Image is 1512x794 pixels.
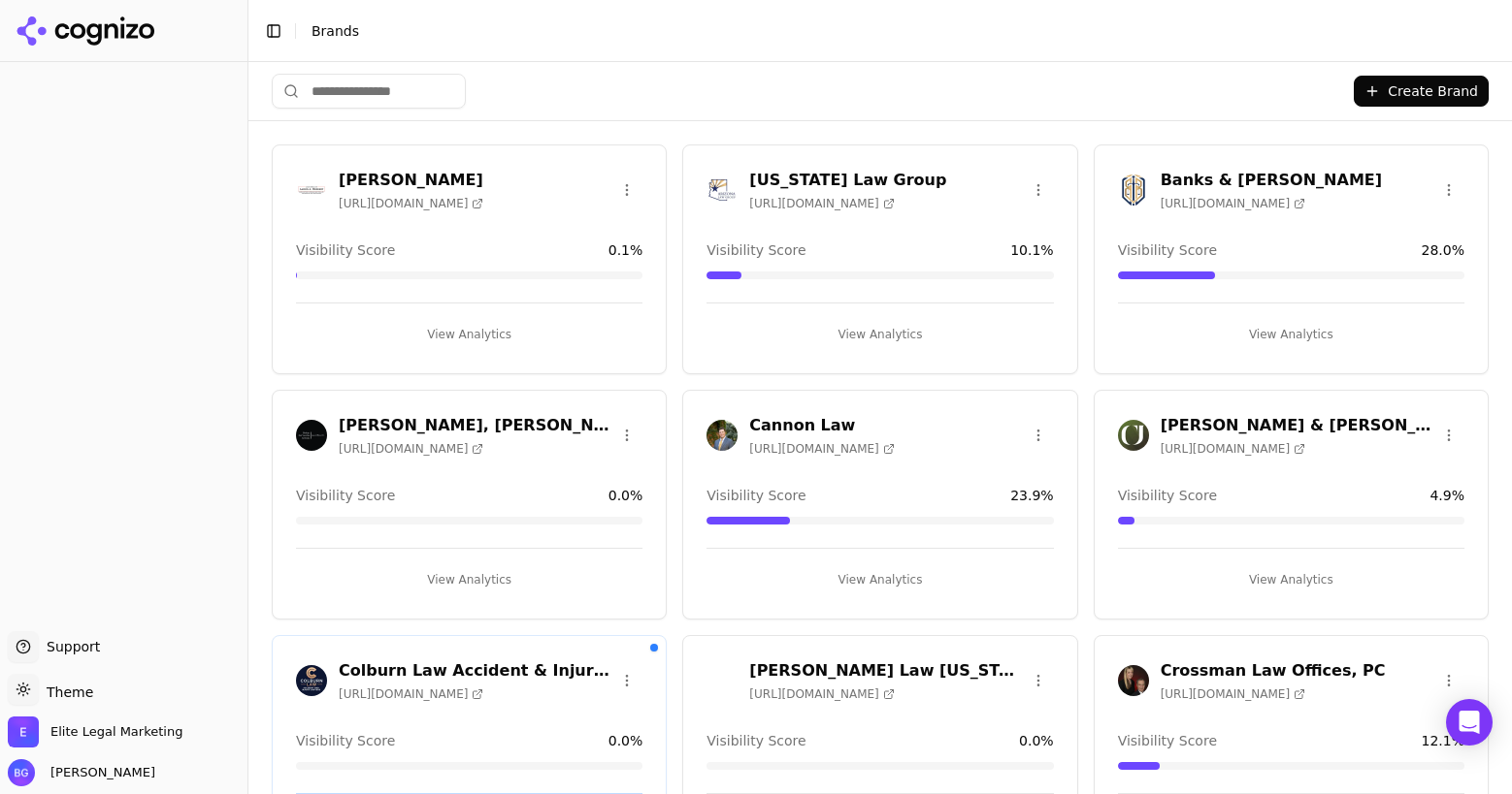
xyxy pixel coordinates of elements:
[707,175,738,206] img: Arizona Law Group
[1446,699,1493,746] div: Open Intercom Messenger
[296,731,395,750] span: Visibility Score
[1161,196,1305,211] span: [URL][DOMAIN_NAME]
[1422,731,1464,750] span: 12.1 %
[1118,486,1217,505] span: Visibility Score
[39,637,100,656] span: Support
[749,659,1022,683] h3: [PERSON_NAME] Law [US_STATE] [MEDICAL_DATA]
[296,420,327,451] img: Bishop, Del Vecchio & Beeks Law Office
[749,414,894,437] h3: Cannon Law
[1118,175,1149,206] img: Banks & Brower
[296,240,395,260] span: Visibility Score
[8,759,155,786] button: Open user button
[1118,420,1149,451] img: Cohen & Jaffe
[608,240,643,260] span: 0.1 %
[50,723,182,741] span: Elite Legal Marketing
[749,196,894,211] span: [URL][DOMAIN_NAME]
[339,196,483,211] span: [URL][DOMAIN_NAME]
[1010,240,1053,260] span: 10.1 %
[296,564,642,595] button: View Analytics
[608,486,643,505] span: 0.0 %
[1118,564,1464,595] button: View Analytics
[1161,169,1382,192] h3: Banks & [PERSON_NAME]
[312,21,1458,41] nav: breadcrumb
[1161,659,1386,683] h3: Crossman Law Offices, PC
[8,716,182,747] button: Open organization switcher
[339,441,483,457] span: [URL][DOMAIN_NAME]
[749,686,894,702] span: [URL][DOMAIN_NAME]
[339,414,611,437] h3: [PERSON_NAME], [PERSON_NAME] & [PERSON_NAME] Law Office
[1118,319,1464,350] button: View Analytics
[8,759,35,786] img: Brian Gomez
[296,665,327,696] img: Colburn Law Accident & Injury Lawyers
[608,731,643,750] span: 0.0 %
[707,731,805,750] span: Visibility Score
[8,716,39,747] img: Elite Legal Marketing
[707,486,805,505] span: Visibility Score
[1118,240,1217,260] span: Visibility Score
[1354,76,1489,107] button: Create Brand
[296,319,642,350] button: View Analytics
[339,169,483,192] h3: [PERSON_NAME]
[707,420,738,451] img: Cannon Law
[296,486,395,505] span: Visibility Score
[39,684,93,700] span: Theme
[1422,240,1464,260] span: 28.0 %
[707,665,738,696] img: Colburn Law Washington Dog Bite
[1161,686,1305,702] span: [URL][DOMAIN_NAME]
[1118,665,1149,696] img: Crossman Law Offices, PC
[339,686,483,702] span: [URL][DOMAIN_NAME]
[1430,486,1464,505] span: 4.9 %
[1019,731,1054,750] span: 0.0 %
[707,319,1053,350] button: View Analytics
[707,564,1053,595] button: View Analytics
[312,23,359,39] span: Brands
[749,169,946,192] h3: [US_STATE] Law Group
[1010,486,1053,505] span: 23.9 %
[43,764,155,781] span: [PERSON_NAME]
[339,659,611,683] h3: Colburn Law Accident & Injury Lawyers
[1161,441,1305,457] span: [URL][DOMAIN_NAME]
[296,175,327,206] img: Aaron Herbert
[1161,414,1433,437] h3: [PERSON_NAME] & [PERSON_NAME]
[749,441,894,457] span: [URL][DOMAIN_NAME]
[707,240,805,260] span: Visibility Score
[1118,731,1217,750] span: Visibility Score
